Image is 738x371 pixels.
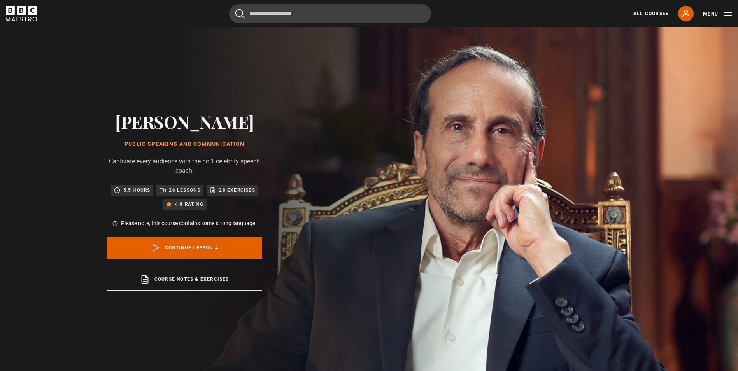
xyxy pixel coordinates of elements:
button: Toggle navigation [703,10,732,18]
p: 26 lessons [169,186,200,194]
a: All Courses [633,10,669,17]
h1: Public Speaking and Communication [107,141,262,147]
button: Submit the search query [235,9,245,19]
p: Captivate every audience with the no.1 celebrity speech coach. [107,157,262,175]
svg: BBC Maestro [6,6,37,21]
p: 28 exercises [219,186,255,194]
p: Please note, this course contains some strong language. [121,219,257,227]
p: 5.5 hours [123,186,151,194]
a: Continue lesson 4 [107,237,262,259]
p: 4.8 rating [175,200,203,208]
input: Search [229,4,431,23]
h2: [PERSON_NAME] [107,112,262,131]
a: Course notes & exercises [107,268,262,290]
